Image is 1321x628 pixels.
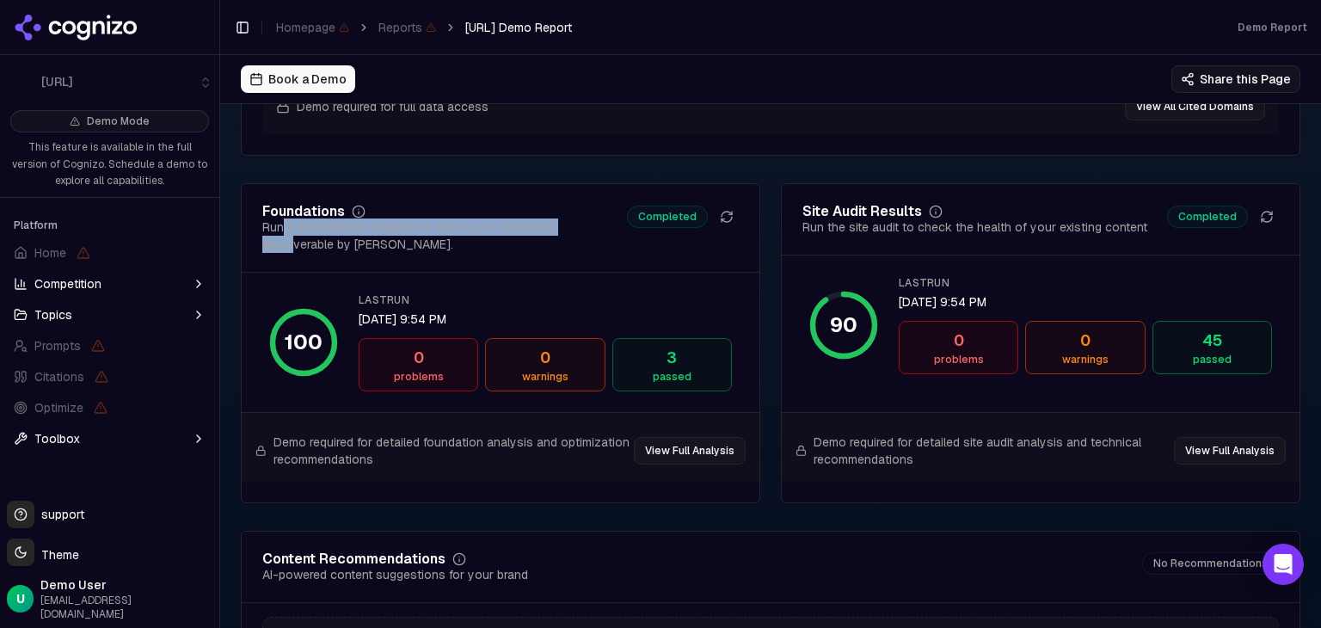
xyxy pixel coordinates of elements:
span: Toolbox [34,430,80,447]
span: U [16,590,25,607]
button: Competition [7,270,212,298]
span: Prompts [34,337,81,354]
div: Open Intercom Messenger [1263,544,1304,585]
span: Demo User [40,576,212,594]
span: Demo Mode [87,114,150,128]
span: Theme [34,547,79,563]
button: Topics [7,301,212,329]
span: Optimize [34,399,83,416]
p: This feature is available in the full version of Cognizo. Schedule a demo to explore all capabili... [10,139,209,190]
button: Toolbox [7,425,212,453]
span: Competition [34,275,101,292]
span: support [34,506,84,523]
div: Platform [7,212,212,239]
span: Citations [34,368,84,385]
span: [EMAIL_ADDRESS][DOMAIN_NAME] [40,594,212,621]
span: Topics [34,306,72,323]
button: Share this Page [1171,65,1300,93]
button: Book a Demo [241,65,355,93]
span: Home [34,244,66,262]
